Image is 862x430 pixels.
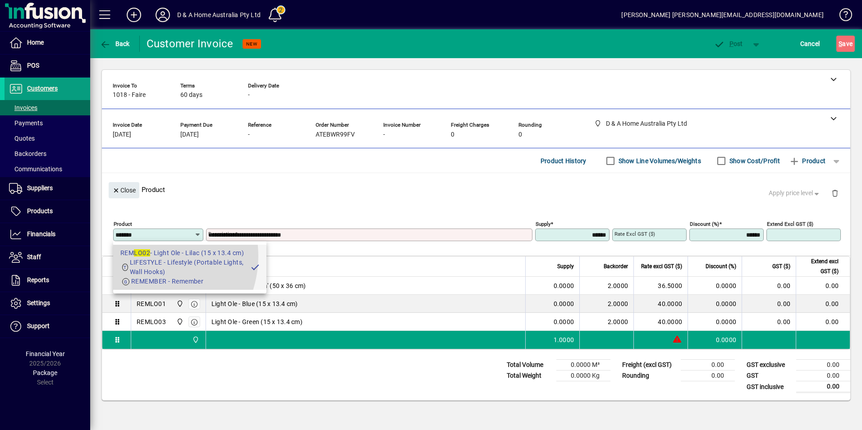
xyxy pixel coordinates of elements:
button: Add [119,7,148,23]
td: Total Volume [502,360,556,371]
div: REMLO03 [137,317,166,326]
span: 0.0000 [554,281,574,290]
td: 0.0000 [688,331,742,349]
mat-label: Rate excl GST ($) [614,231,655,237]
app-page-header-button: Delete [824,189,846,197]
td: 0.00 [796,360,850,371]
button: Product History [537,153,590,169]
div: D & A Home Australia Pty Ltd [177,8,261,22]
span: GST ($) [772,261,790,271]
span: S [839,40,842,47]
button: Back [97,36,132,52]
span: Invoices [9,104,37,111]
button: Delete [824,182,846,204]
span: Quotes [9,135,35,142]
span: 0 [518,131,522,138]
span: [DATE] [180,131,199,138]
mat-label: Description [208,231,235,237]
span: - [248,131,250,138]
td: 0.00 [681,371,735,381]
mat-label: Product [114,221,132,227]
td: 0.00 [742,277,796,295]
span: D & A Home Australia Pty Ltd [190,335,200,345]
td: 0.00 [742,295,796,313]
div: 36.5000 [639,281,682,290]
span: Communications [9,165,62,173]
div: Product [102,173,850,206]
span: Products [27,207,53,215]
span: Cancel [800,37,820,51]
span: Discount (%) [706,261,736,271]
span: Customers [27,85,58,92]
span: Rate excl GST ($) [641,261,682,271]
a: Reports [5,269,90,292]
a: Home [5,32,90,54]
span: 2.0000 [608,317,628,326]
span: Backorders [9,150,46,157]
td: GST exclusive [742,360,796,371]
button: Apply price level [765,185,825,201]
span: Back [100,40,130,47]
span: - [248,91,250,99]
span: Item [137,261,147,271]
td: 0.00 [796,313,850,331]
span: Close [112,183,136,198]
td: Rounding [618,371,681,381]
span: NEW [246,41,257,47]
td: 0.0000 Kg [556,371,610,381]
div: REMLO01 [137,299,166,308]
div: Customer Invoice [147,37,234,51]
mat-error: Required [208,241,525,251]
a: Support [5,315,90,338]
span: P [729,40,734,47]
span: [DATE] [113,131,131,138]
button: Profile [148,7,177,23]
td: 0.0000 M³ [556,360,610,371]
div: 40.0000 [639,317,682,326]
td: 0.0000 [688,313,742,331]
span: 2.0000 [608,281,628,290]
span: Reports [27,276,49,284]
td: GST [742,371,796,381]
td: 0.0000 [688,295,742,313]
span: POS [27,62,39,69]
a: Quotes [5,131,90,146]
app-page-header-button: Close [106,186,142,194]
a: Backorders [5,146,90,161]
span: Home [27,39,44,46]
span: D & A Home Australia Pty Ltd [174,281,184,291]
td: 0.00 [796,277,850,295]
span: Financial Year [26,350,65,357]
button: Post [709,36,747,52]
a: Staff [5,246,90,269]
span: Settings [27,299,50,306]
span: - [383,131,385,138]
span: Staff [27,253,41,261]
span: Product History [541,154,587,168]
mat-label: Supply [536,221,550,227]
button: Cancel [798,36,822,52]
div: 40.0000 [639,299,682,308]
td: 0.00 [742,313,796,331]
td: 0.0000 [688,277,742,295]
span: Financials [27,230,55,238]
td: Total Weight [502,371,556,381]
div: REMCT03 [137,281,165,290]
span: Backorder [604,261,628,271]
span: 1.0000 [554,335,574,344]
div: [PERSON_NAME] [PERSON_NAME][EMAIL_ADDRESS][DOMAIN_NAME] [621,8,824,22]
span: D & A Home Australia Pty Ltd [174,299,184,309]
span: Payments [9,119,43,127]
span: 60 days [180,91,202,99]
mat-label: Extend excl GST ($) [767,221,813,227]
label: Show Line Volumes/Weights [617,156,701,165]
span: ATEBWR99FV [316,131,355,138]
span: Supply [557,261,574,271]
span: Extend excl GST ($) [802,256,839,276]
a: POS [5,55,90,77]
td: 0.00 [796,371,850,381]
a: Suppliers [5,177,90,200]
a: Financials [5,223,90,246]
a: Communications [5,161,90,177]
span: Apply price level [769,188,821,198]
